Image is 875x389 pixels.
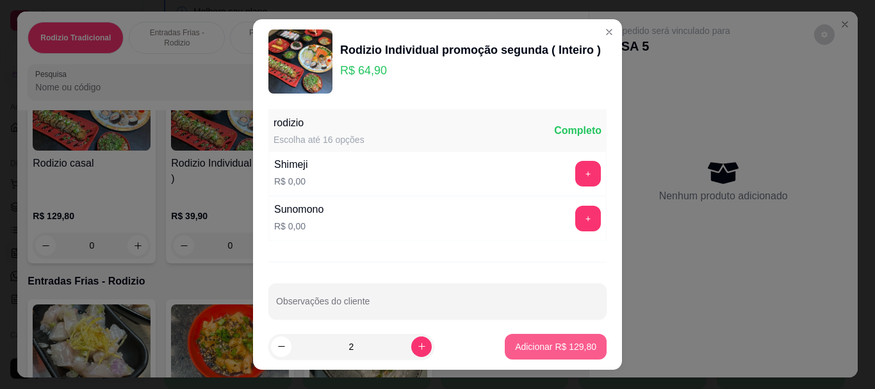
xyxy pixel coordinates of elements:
button: decrease-product-quantity [271,336,291,357]
div: Sunomono [274,202,323,217]
p: R$ 64,90 [340,62,601,79]
p: R$ 0,00 [274,220,323,233]
div: Completo [554,123,601,138]
img: product-image [268,29,332,94]
button: increase-product-quantity [411,336,432,357]
p: R$ 0,00 [274,175,307,188]
button: Adicionar R$ 129,80 [505,334,607,360]
button: add [575,206,601,231]
p: Adicionar R$ 129,80 [515,340,596,353]
button: add [575,161,601,186]
div: Rodizio Individual promoção segunda ( Inteiro ) [340,41,601,59]
div: Escolha até 16 opções [274,133,364,146]
div: rodizio [274,115,364,131]
div: Shimeji [274,157,307,172]
input: Observações do cliente [276,300,599,313]
button: Close [599,22,619,42]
